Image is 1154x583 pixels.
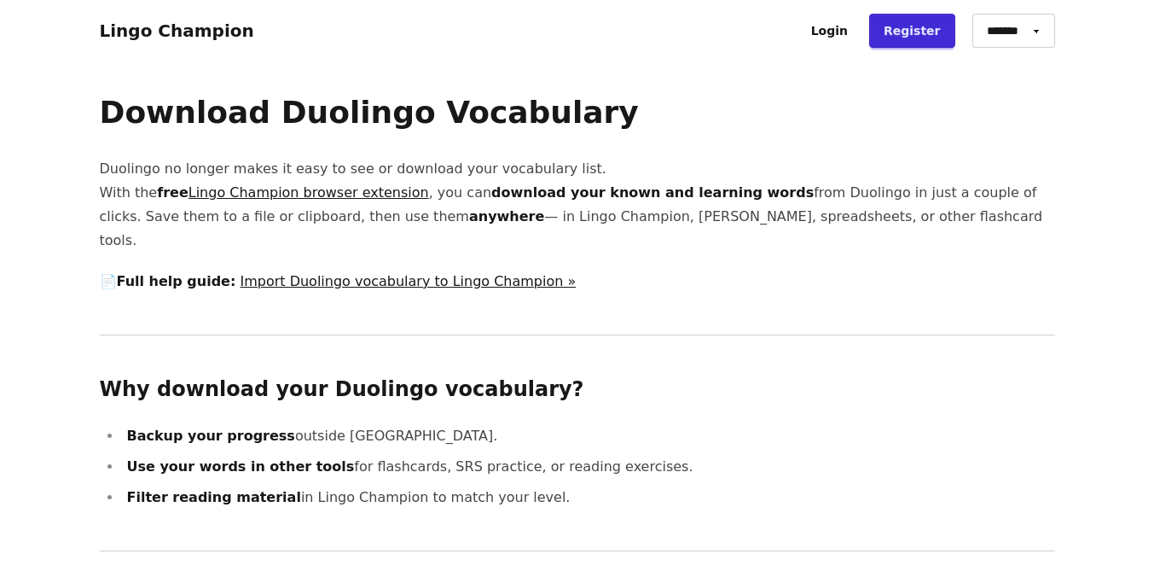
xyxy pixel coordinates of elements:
[797,14,862,48] a: Login
[100,270,1055,294] p: 📄
[869,14,955,48] a: Register
[100,376,1055,404] h2: Why download your Duolingo vocabulary?
[122,455,1055,479] li: for flashcards, SRS practice, or reading exercises.
[127,428,295,444] strong: Backup your progress
[240,273,576,289] a: Import Duolingo vocabulary to Lingo Champion »
[469,208,544,224] strong: anywhere
[122,424,1055,448] li: outside [GEOGRAPHIC_DATA].
[188,184,429,201] a: Lingo Champion browser extension
[127,458,355,475] strong: Use your words in other tools
[100,96,1055,130] h1: Download Duolingo Vocabulary
[491,184,814,201] strong: download your known and learning words
[100,20,254,41] a: Lingo Champion
[100,157,1055,253] p: Duolingo no longer makes it easy to see or download your vocabulary list. With the , you can from...
[117,273,236,289] strong: Full help guide:
[127,489,301,505] strong: Filter reading material
[157,184,429,201] strong: free
[122,486,1055,510] li: in Lingo Champion to match your level.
